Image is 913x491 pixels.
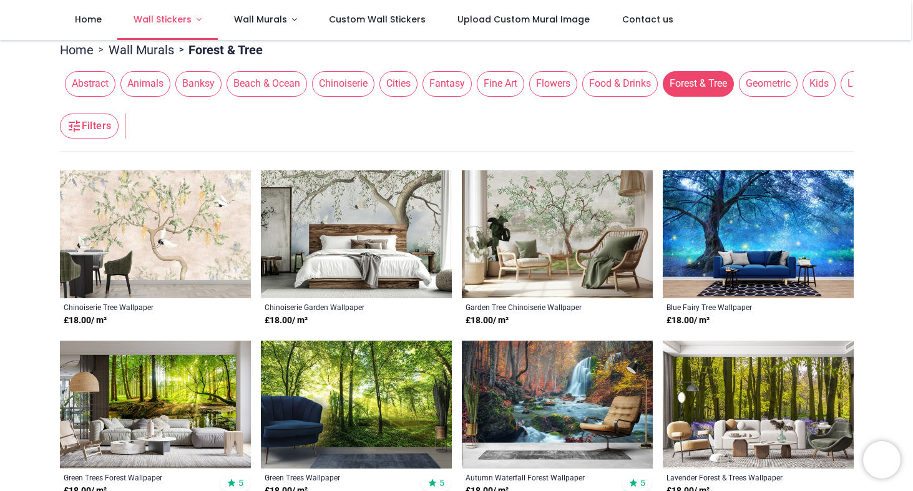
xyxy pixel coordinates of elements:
strong: £ 18.00 / m² [466,314,509,327]
span: Custom Wall Stickers [329,13,426,26]
img: Lavender Forest & Trees Wall Mural Wallpaper [663,341,854,469]
img: Chinoiserie Tree Wall Mural Wallpaper [60,170,251,298]
button: Forest & Tree [658,71,734,96]
span: Wall Stickers [134,13,192,26]
strong: £ 18.00 / m² [666,314,710,327]
button: Banksy [170,71,222,96]
a: Garden Tree Chinoiserie Wallpaper [466,302,612,312]
span: Geometric [739,71,798,96]
a: Wall Murals [109,41,174,59]
span: > [94,44,109,56]
button: Abstract [60,71,115,96]
img: Blue Fairy Tree Wall Mural Wallpaper [663,170,854,298]
span: Wall Murals [234,13,287,26]
span: Kids [803,71,836,96]
button: Fantasy [417,71,472,96]
button: Beach & Ocean [222,71,307,96]
button: Landscapes [836,71,908,96]
a: Home [60,41,94,59]
span: 5 [439,477,444,489]
span: Banksy [175,71,222,96]
span: Abstract [65,71,115,96]
span: Landscapes [841,71,908,96]
span: Animals [120,71,170,96]
button: Filters [60,114,119,139]
span: Upload Custom Mural Image [457,13,590,26]
span: Home [75,13,102,26]
a: Chinoiserie Garden Wallpaper [265,302,411,312]
button: Kids [798,71,836,96]
img: Autumn Waterfall Forest Wall Mural Wallpaper [462,341,653,469]
a: Blue Fairy Tree Wallpaper [666,302,813,312]
li: Forest & Tree [174,41,263,59]
strong: £ 18.00 / m² [64,314,107,327]
img: Green Trees Wall Mural Wallpaper [261,341,452,469]
span: Contact us [622,13,673,26]
img: Garden Tree Chinoiserie Wall Mural Wallpaper [462,170,653,298]
span: > [174,44,188,56]
iframe: Brevo live chat [863,441,901,479]
a: Lavender Forest & Trees Wallpaper [666,472,813,482]
span: Forest & Tree [663,71,734,96]
span: Chinoiserie [312,71,374,96]
span: Flowers [529,71,577,96]
a: Green Trees Wallpaper [265,472,411,482]
button: Geometric [734,71,798,96]
button: Fine Art [472,71,524,96]
span: Cities [379,71,417,96]
a: Green Trees Forest Wallpaper [64,472,210,482]
a: Chinoiserie Tree Wallpaper [64,302,210,312]
button: Animals [115,71,170,96]
a: Autumn Waterfall Forest Wallpaper [466,472,612,482]
button: Cities [374,71,417,96]
span: 5 [640,477,645,489]
button: Food & Drinks [577,71,658,96]
button: Flowers [524,71,577,96]
strong: £ 18.00 / m² [265,314,308,327]
span: Food & Drinks [582,71,658,96]
span: 5 [238,477,243,489]
span: Fine Art [477,71,524,96]
span: Beach & Ocean [227,71,307,96]
img: Green Trees Forest Wall Mural Wallpaper [60,341,251,469]
button: Chinoiserie [307,71,374,96]
img: Chinoiserie Garden Wall Mural Wallpaper [261,170,452,298]
span: Fantasy [422,71,472,96]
